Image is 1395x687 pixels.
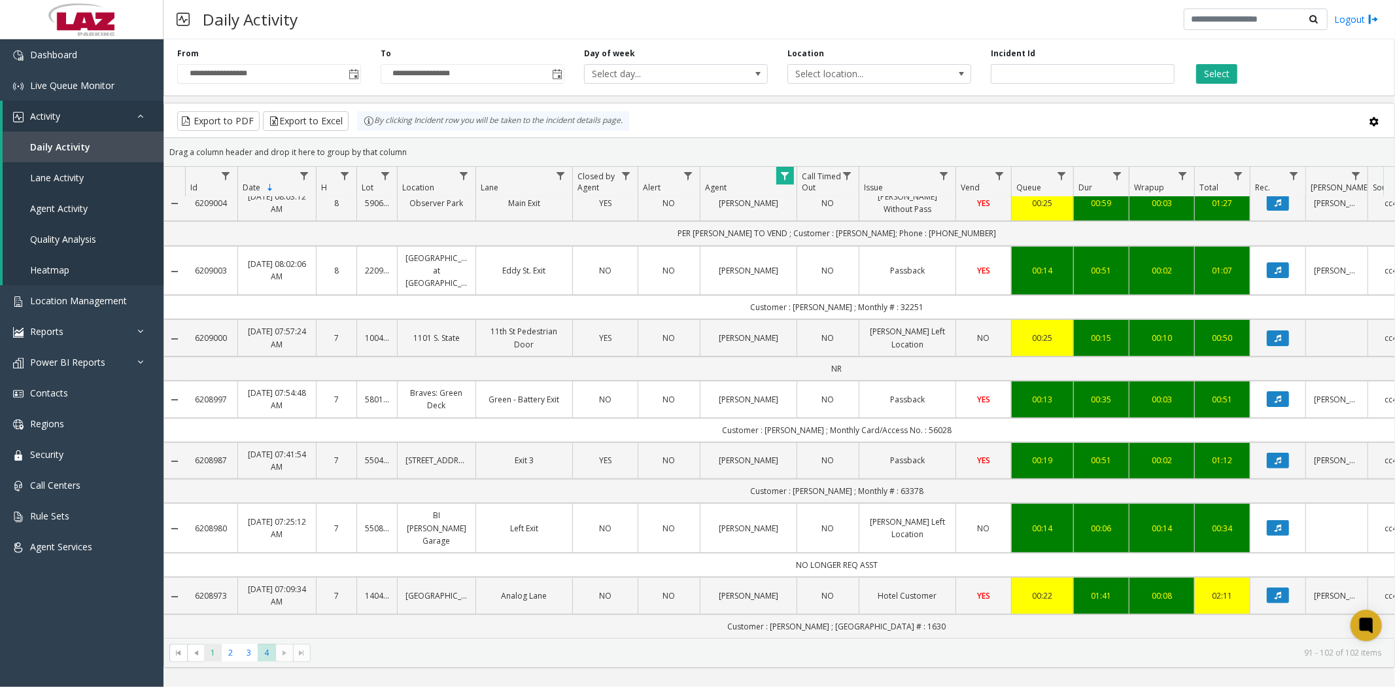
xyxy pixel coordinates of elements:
a: 7 [324,393,349,406]
a: NO [646,522,692,535]
div: Data table [164,167,1394,638]
span: H [321,182,327,193]
a: [STREET_ADDRESS] [405,454,468,467]
span: Dashboard [30,48,77,61]
a: 6208997 [193,393,230,406]
span: Go to the first page [173,648,184,658]
span: Location Management [30,294,127,307]
a: YES [964,590,1003,602]
a: 00:22 [1020,590,1065,602]
div: 00:08 [1137,590,1186,602]
span: Reports [30,325,63,338]
img: 'icon' [13,481,24,491]
a: 00:10 [1137,332,1186,344]
a: 6208980 [193,522,230,535]
a: 550461 [365,454,389,467]
div: 01:07 [1203,264,1242,277]
a: YES [581,332,630,344]
img: infoIcon.svg [364,116,374,126]
span: Rule Sets [30,510,69,522]
a: [GEOGRAPHIC_DATA] at [GEOGRAPHIC_DATA] [405,252,468,290]
a: NO [805,332,851,344]
a: 590652 [365,197,389,209]
a: [PERSON_NAME] [708,522,789,535]
a: 00:50 [1203,332,1242,344]
span: Go to the previous page [191,648,201,658]
span: Select location... [788,65,934,83]
a: 100444 [365,332,389,344]
img: 'icon' [13,50,24,61]
a: 01:27 [1203,197,1242,209]
a: NO [581,522,630,535]
span: Select day... [585,65,731,83]
span: YES [977,265,990,276]
span: NO [978,332,990,343]
div: 00:25 [1020,332,1065,344]
span: Agent Services [30,540,92,553]
a: Analog Lane [484,590,564,602]
a: 11th St Pedestrian Door [484,325,564,350]
div: Drag a column header and drop it here to group by that column [164,141,1394,164]
a: Closed by Agent Filter Menu [617,167,635,185]
span: Rec. [1255,182,1270,193]
div: 00:03 [1137,393,1186,406]
a: Quality Analysis [3,224,164,255]
a: Collapse Details [164,334,185,344]
a: NO [805,590,851,602]
span: Lane [481,182,498,193]
span: Queue [1016,182,1041,193]
a: [PERSON_NAME] [1314,264,1360,277]
a: 00:14 [1020,264,1065,277]
div: 00:25 [1020,197,1065,209]
a: [PERSON_NAME] [708,454,789,467]
a: 140451 [365,590,389,602]
span: YES [977,455,990,466]
span: Closed by Agent [577,171,615,193]
a: Passback [867,393,948,406]
span: Date [243,182,260,193]
a: NO [581,264,630,277]
a: NO [964,522,1003,535]
span: Call Centers [30,479,80,491]
a: [PERSON_NAME] [708,197,789,209]
a: H Filter Menu [336,167,354,185]
img: 'icon' [13,358,24,368]
a: Passback [867,454,948,467]
a: NO [646,264,692,277]
a: Date Filter Menu [296,167,313,185]
a: NO [805,393,851,406]
a: Logout [1334,12,1379,26]
a: BI [PERSON_NAME] Garage [405,509,468,547]
a: NO [646,393,692,406]
a: 6208973 [193,590,230,602]
img: 'icon' [13,81,24,92]
a: YES [581,197,630,209]
a: [DATE] 07:57:24 AM [246,325,308,350]
a: Collapse Details [164,456,185,467]
label: Day of week [584,48,635,60]
a: 6208987 [193,454,230,467]
div: 01:12 [1203,454,1242,467]
a: Lane Filter Menu [552,167,570,185]
label: Incident Id [991,48,1035,60]
a: 00:14 [1137,522,1186,535]
a: 00:15 [1082,332,1121,344]
a: [PERSON_NAME] [1314,590,1360,602]
span: Go to the previous page [187,644,205,662]
a: Left Exit [484,522,564,535]
a: 7 [324,590,349,602]
a: 00:59 [1082,197,1121,209]
a: [PERSON_NAME] [1314,454,1360,467]
a: 00:35 [1082,393,1121,406]
span: Page 3 [240,644,258,661]
span: Go to the first page [169,644,187,662]
div: 00:34 [1203,522,1242,535]
a: NO [805,197,851,209]
a: Agent Activity [3,193,164,224]
a: NO [964,332,1003,344]
a: Vend Filter Menu [991,167,1008,185]
span: Id [190,182,198,193]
